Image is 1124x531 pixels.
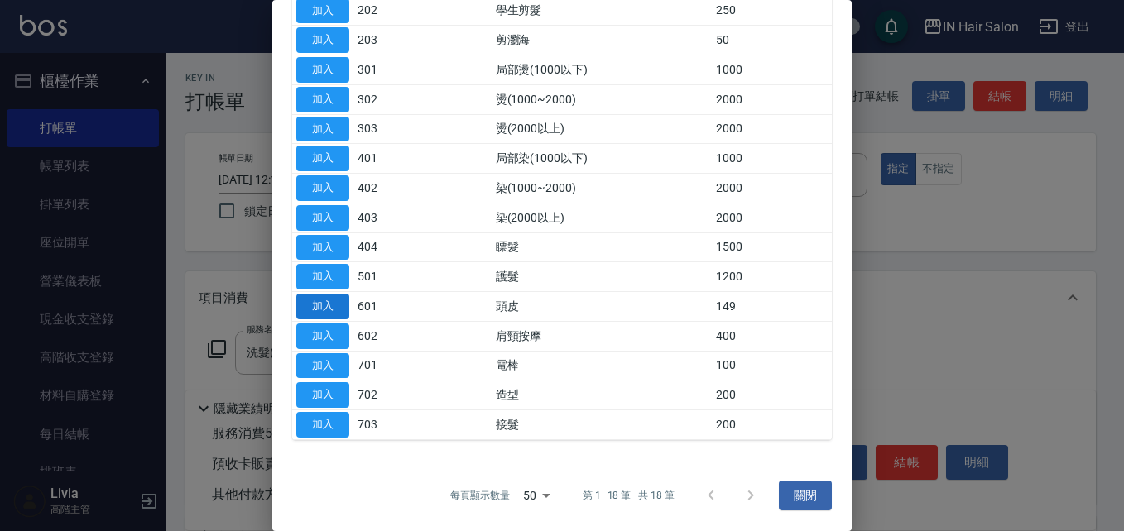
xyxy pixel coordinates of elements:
[353,262,422,292] td: 501
[492,114,713,144] td: 燙(2000以上)
[296,353,349,379] button: 加入
[492,292,713,322] td: 頭皮
[492,144,713,174] td: 局部染(1000以下)
[492,174,713,203] td: 染(1000~2000)
[712,380,832,410] td: 200
[492,26,713,55] td: 剪瀏海
[296,117,349,142] button: 加入
[296,205,349,231] button: 加入
[779,481,832,511] button: 關閉
[492,351,713,380] td: 電棒
[296,57,349,83] button: 加入
[296,27,349,53] button: 加入
[712,232,832,262] td: 1500
[353,84,422,114] td: 302
[712,321,832,351] td: 400
[296,323,349,349] button: 加入
[353,144,422,174] td: 401
[712,55,832,85] td: 1000
[353,203,422,232] td: 403
[712,26,832,55] td: 50
[296,146,349,171] button: 加入
[712,410,832,440] td: 200
[353,55,422,85] td: 301
[712,292,832,322] td: 149
[353,292,422,322] td: 601
[296,264,349,289] button: 加入
[296,87,349,112] button: 加入
[353,26,422,55] td: 203
[353,380,422,410] td: 702
[353,232,422,262] td: 404
[712,174,832,203] td: 2000
[492,55,713,85] td: 局部燙(1000以下)
[296,235,349,261] button: 加入
[353,174,422,203] td: 402
[516,473,556,518] div: 50
[492,321,713,351] td: 肩頸按摩
[450,488,510,503] p: 每頁顯示數量
[712,351,832,380] td: 100
[492,203,713,232] td: 染(2000以上)
[712,144,832,174] td: 1000
[712,203,832,232] td: 2000
[296,382,349,408] button: 加入
[492,232,713,262] td: 瞟髮
[492,84,713,114] td: 燙(1000~2000)
[353,410,422,440] td: 703
[296,175,349,201] button: 加入
[353,321,422,351] td: 602
[712,114,832,144] td: 2000
[296,294,349,319] button: 加入
[583,488,675,503] p: 第 1–18 筆 共 18 筆
[296,412,349,438] button: 加入
[353,114,422,144] td: 303
[712,262,832,292] td: 1200
[353,351,422,380] td: 701
[492,410,713,440] td: 接髮
[712,84,832,114] td: 2000
[492,380,713,410] td: 造型
[492,262,713,292] td: 護髮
